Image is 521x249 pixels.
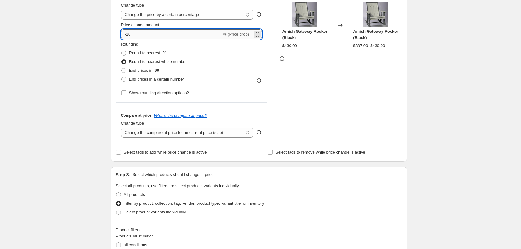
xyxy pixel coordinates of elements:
span: Select tags to add while price change is active [124,150,207,154]
p: Select which products should change in price [132,172,213,178]
span: % (Price drop) [223,32,249,37]
span: All products [124,192,145,197]
span: Round to nearest whole number [129,59,187,64]
span: Products must match: [116,234,155,238]
span: Select tags to remove while price change is active [275,150,365,154]
span: Amish Gateway Rocker (Black) [353,29,398,40]
input: -15 [121,29,222,39]
span: End prices in a certain number [129,77,184,81]
h3: Compare at price [121,113,152,118]
span: Show rounding direction options? [129,90,189,95]
span: Select all products, use filters, or select products variants individually [116,183,239,188]
div: $387.00 [353,43,368,49]
span: Amish Gateway Rocker (Black) [282,29,328,40]
span: Rounding [121,42,139,46]
span: Price change amount [121,22,159,27]
span: End prices in .99 [129,68,159,73]
h2: Step 3. [116,172,130,178]
div: help [256,11,262,17]
button: What's the compare at price? [154,113,207,118]
span: all conditions [124,242,147,247]
div: Product filters [116,227,402,233]
img: amish_gateway_rocking_chair_80x.jpg [363,2,388,27]
div: help [256,129,262,135]
div: $430.00 [282,43,297,49]
span: Round to nearest .01 [129,51,167,55]
span: Change type [121,3,144,7]
img: amish_gateway_rocking_chair_80x.jpg [292,2,317,27]
strike: $430.00 [370,43,385,49]
span: Filter by product, collection, tag, vendor, product type, variant title, or inventory [124,201,264,206]
span: Change type [121,121,144,125]
span: Select product variants individually [124,210,186,214]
